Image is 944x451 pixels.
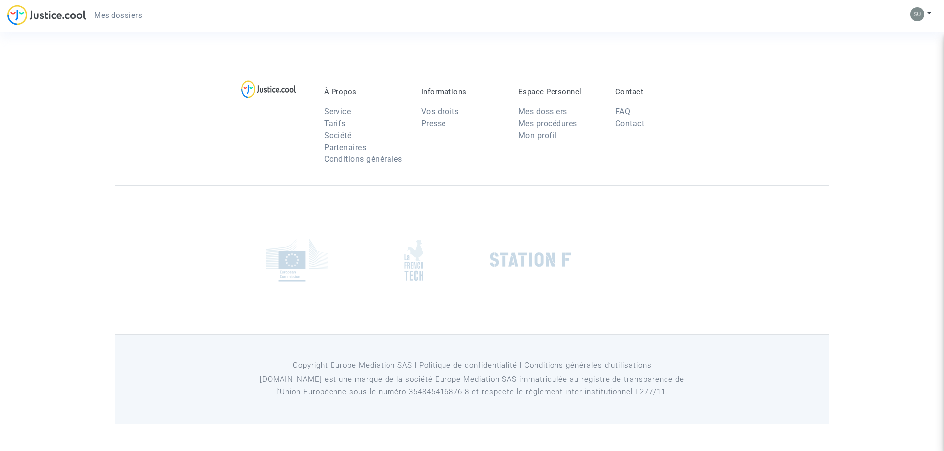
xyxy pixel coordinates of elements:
[518,119,577,128] a: Mes procédures
[421,107,459,116] a: Vos droits
[246,359,698,372] p: Copyright Europe Mediation SAS l Politique de confidentialité l Conditions générales d’utilisa...
[324,154,402,164] a: Conditions générales
[246,373,698,398] p: [DOMAIN_NAME] est une marque de la société Europe Mediation SAS immatriculée au registre de tr...
[324,119,346,128] a: Tarifs
[324,131,352,140] a: Société
[615,107,631,116] a: FAQ
[241,80,296,98] img: logo-lg.svg
[324,87,406,96] p: À Propos
[94,11,142,20] span: Mes dossiers
[421,119,446,128] a: Presse
[518,107,567,116] a: Mes dossiers
[518,131,557,140] a: Mon profil
[421,87,503,96] p: Informations
[86,8,150,23] a: Mes dossiers
[266,239,328,282] img: europe_commision.png
[490,252,571,267] img: stationf.png
[910,7,924,21] img: 0a7636e25e024f8bf0dbfab078464b0a
[615,87,698,96] p: Contact
[324,143,367,152] a: Partenaires
[404,239,423,281] img: french_tech.png
[615,119,645,128] a: Contact
[518,87,601,96] p: Espace Personnel
[7,5,86,25] img: jc-logo.svg
[324,107,351,116] a: Service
